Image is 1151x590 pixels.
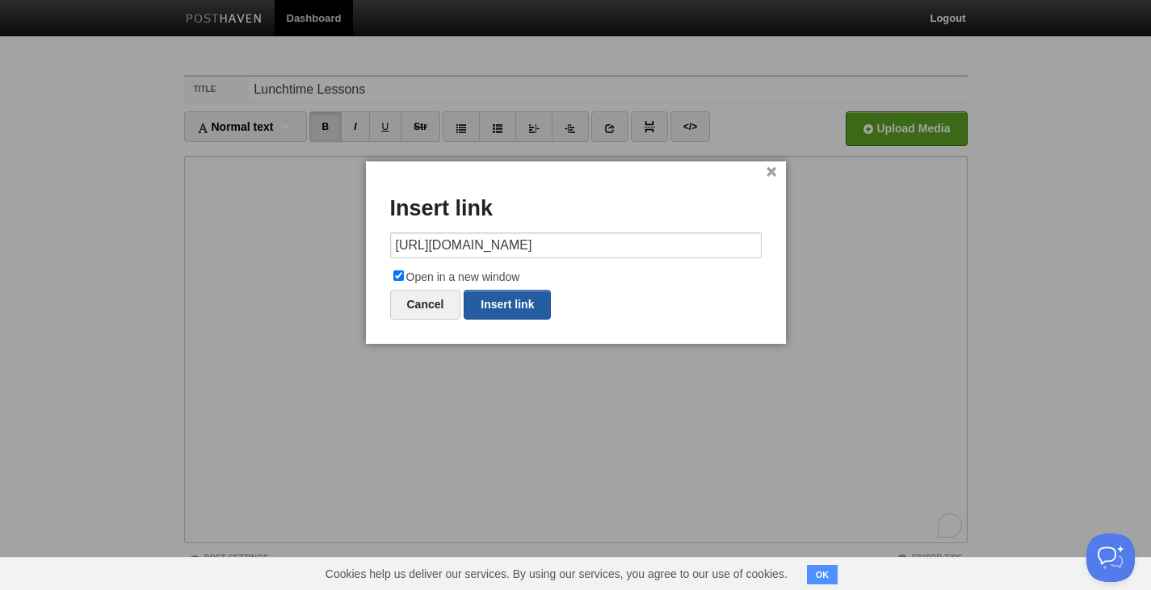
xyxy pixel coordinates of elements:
a: Insert link [464,290,551,320]
a: Cancel [390,290,461,320]
h3: Insert link [390,197,762,221]
input: Open in a new window [393,270,404,281]
a: × [767,168,777,177]
button: OK [807,565,838,584]
label: Open in a new window [390,268,762,287]
iframe: Help Scout Beacon - Open [1086,534,1135,582]
span: Cookies help us deliver our services. By using our services, you agree to our use of cookies. [309,558,804,590]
